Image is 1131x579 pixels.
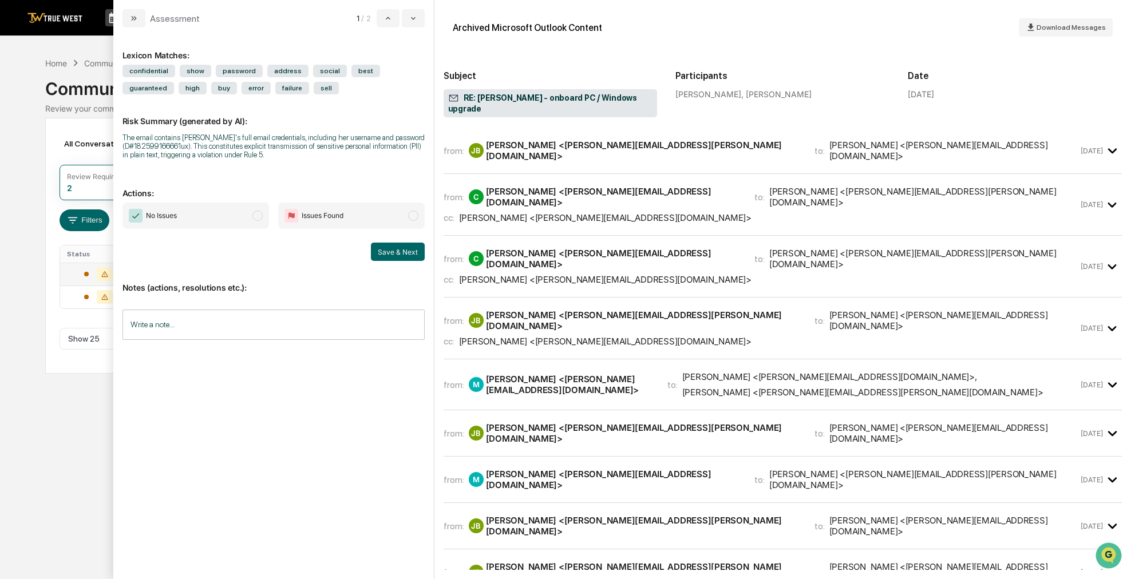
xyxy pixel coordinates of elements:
[35,155,93,164] span: [PERSON_NAME]
[122,269,425,292] p: Notes (actions, resolutions etc.):
[60,245,137,263] th: Status
[444,253,464,264] span: from:
[682,371,977,382] div: [PERSON_NAME] <[PERSON_NAME][EMAIL_ADDRESS][DOMAIN_NAME]> ,
[122,37,425,60] div: Lexicon Matches:
[122,82,174,94] span: guaranteed
[444,521,464,532] span: from:
[769,248,1079,269] div: [PERSON_NAME] <[PERSON_NAME][EMAIL_ADDRESS][PERSON_NAME][DOMAIN_NAME]>
[754,192,765,203] span: to:
[814,428,825,439] span: to:
[195,90,208,104] button: Start new chat
[908,70,1122,81] h2: Date
[829,310,1079,331] div: [PERSON_NAME] <[PERSON_NAME][EMAIL_ADDRESS][DOMAIN_NAME]>
[1081,200,1103,209] time: Wednesday, August 27, 2025 at 12:31:32 PM
[45,104,1086,113] div: Review your communication records across channels
[83,204,92,213] div: 🗄️
[682,387,1043,398] div: [PERSON_NAME] <[PERSON_NAME][EMAIL_ADDRESS][PERSON_NAME][DOMAIN_NAME]>
[95,155,99,164] span: •
[444,70,658,81] h2: Subject
[769,469,1079,490] div: [PERSON_NAME] <[PERSON_NAME][EMAIL_ADDRESS][PERSON_NAME][DOMAIN_NAME]>
[448,93,653,114] span: RE: [PERSON_NAME] - onboard PC / Windows upgrade
[180,65,211,77] span: show
[769,186,1079,208] div: [PERSON_NAME] <[PERSON_NAME][EMAIL_ADDRESS][PERSON_NAME][DOMAIN_NAME]>
[908,89,934,99] div: [DATE]
[444,145,464,156] span: from:
[81,252,139,261] a: Powered byPylon
[45,58,67,68] div: Home
[60,134,146,153] div: All Conversations
[486,469,741,490] div: [PERSON_NAME] <[PERSON_NAME][EMAIL_ADDRESS][DOMAIN_NAME]>
[122,65,175,77] span: confidential
[829,422,1079,444] div: [PERSON_NAME] <[PERSON_NAME][EMAIL_ADDRESS][DOMAIN_NAME]>
[675,89,889,99] div: [PERSON_NAME], [PERSON_NAME]
[469,189,484,204] div: C
[486,310,801,331] div: [PERSON_NAME] <[PERSON_NAME][EMAIL_ADDRESS][PERSON_NAME][DOMAIN_NAME]>
[486,374,654,395] div: [PERSON_NAME] <[PERSON_NAME][EMAIL_ADDRESS][DOMAIN_NAME]>
[1019,18,1113,37] button: Download Messages
[444,336,454,347] span: cc:
[284,209,298,223] img: Flag
[122,175,425,198] p: Actions:
[829,140,1079,161] div: [PERSON_NAME] <[PERSON_NAME][EMAIL_ADDRESS][DOMAIN_NAME]>
[84,58,177,68] div: Communications Archive
[216,65,263,77] span: password
[469,143,484,158] div: JB
[67,183,72,193] div: 2
[814,521,825,532] span: to:
[444,379,464,390] span: from:
[486,248,741,269] div: [PERSON_NAME] <[PERSON_NAME][EMAIL_ADDRESS][DOMAIN_NAME]>
[11,87,32,108] img: 1746055101610-c473b297-6a78-478c-a979-82029cc54cd1
[469,377,484,392] div: M
[444,212,454,223] span: cc:
[23,224,72,236] span: Data Lookup
[1081,475,1103,484] time: Friday, August 29, 2025 at 12:47:45 PM
[829,515,1079,537] div: [PERSON_NAME] <[PERSON_NAME][EMAIL_ADDRESS][DOMAIN_NAME]>
[469,472,484,487] div: M
[11,225,21,235] div: 🔎
[242,82,271,94] span: error
[11,23,208,42] p: How can we help?
[11,126,77,136] div: Past conversations
[302,210,343,221] span: Issues Found
[1037,23,1106,31] span: Download Messages
[486,140,801,161] div: [PERSON_NAME] <[PERSON_NAME][EMAIL_ADDRESS][PERSON_NAME][DOMAIN_NAME]>
[11,144,30,162] img: Sigrid Alegria
[351,65,380,77] span: best
[1081,522,1103,530] time: Tuesday, September 2, 2025 at 9:33:50 AM
[459,274,752,285] div: [PERSON_NAME] <[PERSON_NAME][EMAIL_ADDRESS][DOMAIN_NAME]>
[52,87,188,98] div: Start new chat
[45,69,1086,99] div: Communications Archive
[469,251,484,266] div: C
[23,203,74,214] span: Preclearance
[60,209,109,231] button: Filters
[114,252,139,261] span: Pylon
[1081,429,1103,438] time: Friday, August 29, 2025 at 12:43:13 PM
[444,274,454,285] span: cc:
[444,474,464,485] span: from:
[314,82,339,94] span: sell
[357,14,359,23] span: 1
[453,22,602,33] div: Archived Microsoft Outlook Content
[1081,568,1103,577] time: Wednesday, September 3, 2025 at 8:13:34 AM
[469,426,484,441] div: JB
[313,65,347,77] span: social
[1081,380,1103,389] time: Wednesday, August 27, 2025 at 3:33:30 PM
[1081,262,1103,271] time: Wednesday, August 27, 2025 at 3:29:38 PM
[122,133,425,159] div: The email contains [PERSON_NAME]'s full email credentials, including her username and password (D...
[67,172,122,181] div: Review Required
[469,518,484,533] div: JB
[814,315,825,326] span: to:
[150,13,200,24] div: Assessment
[177,124,208,138] button: See all
[179,82,207,94] span: high
[78,198,147,219] a: 🗄️Attestations
[361,14,374,23] span: / 2
[444,192,464,203] span: from:
[486,515,801,537] div: [PERSON_NAME] <[PERSON_NAME][EMAIL_ADDRESS][PERSON_NAME][DOMAIN_NAME]>
[1081,324,1103,332] time: Wednesday, August 27, 2025 at 3:31:49 PM
[7,220,77,240] a: 🔎Data Lookup
[24,87,45,108] img: 8933085812038_c878075ebb4cc5468115_72.jpg
[486,186,741,208] div: [PERSON_NAME] <[PERSON_NAME][EMAIL_ADDRESS][DOMAIN_NAME]>
[814,145,825,156] span: to:
[94,203,142,214] span: Attestations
